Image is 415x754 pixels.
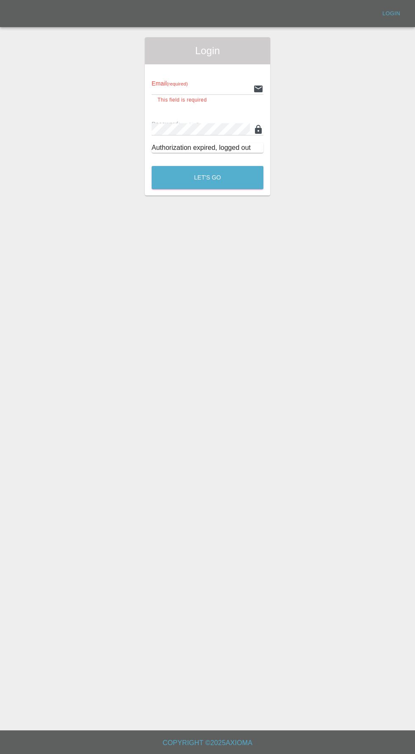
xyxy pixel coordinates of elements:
[152,143,263,153] div: Authorization expired, logged out
[152,166,263,189] button: Let's Go
[158,96,257,105] p: This field is required
[7,737,408,749] h6: Copyright © 2025 Axioma
[178,122,199,127] small: (required)
[378,7,405,20] a: Login
[152,80,188,87] span: Email
[167,81,188,86] small: (required)
[152,121,199,127] span: Password
[152,44,263,58] span: Login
